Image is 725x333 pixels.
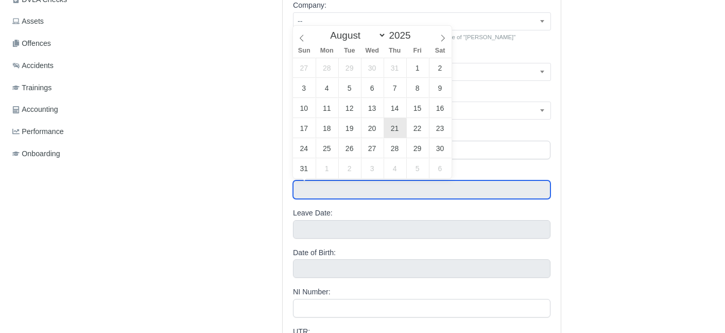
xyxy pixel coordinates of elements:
span: Accidents [12,60,54,72]
span: August 2, 2025 [429,58,452,78]
span: September 5, 2025 [406,158,429,178]
span: August 11, 2025 [316,98,338,118]
span: Thu [384,47,406,54]
span: August 3, 2025 [293,78,316,98]
span: July 30, 2025 [361,58,384,78]
span: September 6, 2025 [429,158,452,178]
span: Onboarding [12,148,60,160]
label: Date of Birth: [293,247,336,259]
span: -- [294,15,550,28]
span: Mon [316,47,338,54]
span: August 4, 2025 [316,78,338,98]
span: August 28, 2025 [384,138,406,158]
span: August 22, 2025 [406,118,429,138]
span: September 3, 2025 [361,158,384,178]
a: Performance [8,122,123,142]
span: August 10, 2025 [293,98,316,118]
span: August 20, 2025 [361,118,384,138]
a: Accounting [8,99,123,120]
span: August 1, 2025 [406,58,429,78]
label: NI Number: [293,286,331,298]
span: August 17, 2025 [293,118,316,138]
span: August 19, 2025 [338,118,361,138]
input: Year [386,30,419,41]
span: August 7, 2025 [384,78,406,98]
span: Offences [12,38,51,49]
a: Assets [8,11,123,31]
span: August 26, 2025 [338,138,361,158]
span: -- [293,12,551,30]
span: August 29, 2025 [406,138,429,158]
span: September 1, 2025 [316,158,338,178]
span: August 5, 2025 [338,78,361,98]
span: Sat [429,47,452,54]
span: Fri [406,47,429,54]
span: August 15, 2025 [406,98,429,118]
span: August 16, 2025 [429,98,452,118]
span: Performance [12,126,64,138]
span: July 27, 2025 [293,58,316,78]
span: Trainings [12,82,51,94]
span: August 18, 2025 [316,118,338,138]
span: August 14, 2025 [384,98,406,118]
span: July 29, 2025 [338,58,361,78]
a: Onboarding [8,144,123,164]
a: Trainings [8,78,123,98]
span: Assets [12,15,44,27]
span: Sun [293,47,316,54]
span: August 21, 2025 [384,118,406,138]
span: August 13, 2025 [361,98,384,118]
span: August 6, 2025 [361,78,384,98]
span: August 25, 2025 [316,138,338,158]
span: August 31, 2025 [293,158,316,178]
span: July 31, 2025 [384,58,406,78]
span: July 28, 2025 [316,58,338,78]
span: August 12, 2025 [338,98,361,118]
span: August 27, 2025 [361,138,384,158]
label: Leave Date: [293,207,333,219]
span: August 9, 2025 [429,78,452,98]
span: September 2, 2025 [338,158,361,178]
iframe: Chat Widget [674,284,725,333]
a: Offences [8,34,123,54]
span: August 8, 2025 [406,78,429,98]
span: Wed [361,47,384,54]
span: August 30, 2025 [429,138,452,158]
span: September 4, 2025 [384,158,406,178]
span: Accounting [12,104,58,115]
a: Accidents [8,56,123,76]
span: Tue [338,47,361,54]
span: August 24, 2025 [293,138,316,158]
span: August 23, 2025 [429,118,452,138]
